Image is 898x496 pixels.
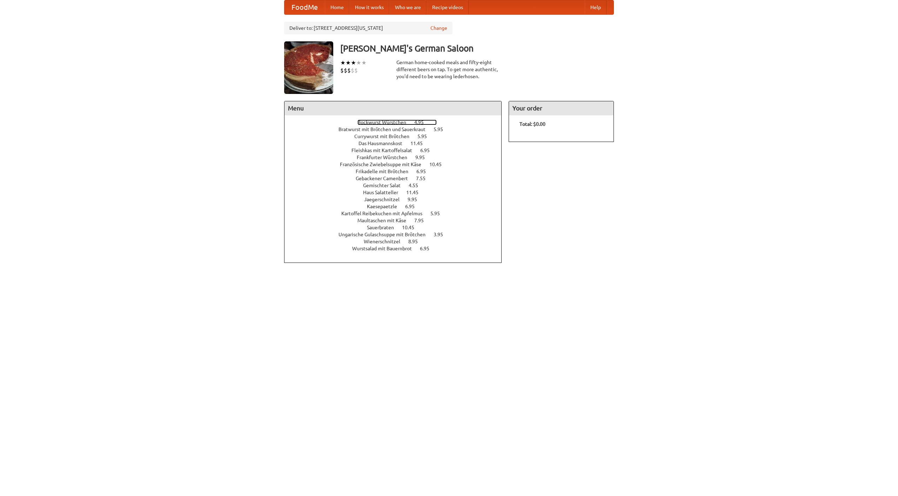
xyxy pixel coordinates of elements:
[354,134,416,139] span: Currywurst mit Brötchen
[346,59,351,67] li: ★
[585,0,607,14] a: Help
[354,134,440,139] a: Currywurst mit Brötchen 5.95
[416,176,433,181] span: 7.55
[408,239,425,244] span: 8.95
[340,67,344,74] li: $
[357,218,437,223] a: Maultaschen mit Käse 7.95
[367,204,428,209] a: Kaesepaetzle 6.95
[406,190,425,195] span: 11.45
[520,121,545,127] b: Total: $0.00
[409,183,425,188] span: 4.55
[340,41,614,55] h3: [PERSON_NAME]'s German Saloon
[364,239,431,244] a: Wienerschnitzel 8.95
[352,246,419,251] span: Wurstsalad mit Bauernbrot
[363,190,405,195] span: Haus Salatteller
[415,155,432,160] span: 9.95
[325,0,349,14] a: Home
[341,211,453,216] a: Kartoffel Reibekuchen mit Apfelmus 5.95
[284,22,453,34] div: Deliver to: [STREET_ADDRESS][US_STATE]
[351,148,443,153] a: Fleishkas mit Kartoffelsalat 6.95
[389,0,427,14] a: Who we are
[339,232,456,237] a: Ungarische Gulaschsuppe mit Brötchen 3.95
[363,183,408,188] span: Gemischter Salat
[405,204,422,209] span: 6.95
[284,41,333,94] img: angular.jpg
[364,197,430,202] a: Jaegerschnitzel 9.95
[340,162,428,167] span: Französische Zwiebelsuppe mit Käse
[354,67,358,74] li: $
[357,155,414,160] span: Frankfurter Würstchen
[357,120,413,125] span: Bockwurst Würstchen
[351,67,354,74] li: $
[349,0,389,14] a: How it works
[367,225,401,230] span: Sauerbraten
[429,162,449,167] span: 10.45
[410,141,430,146] span: 11.45
[284,0,325,14] a: FoodMe
[356,59,361,67] li: ★
[357,120,437,125] a: Bockwurst Würstchen 4.95
[351,148,419,153] span: Fleishkas mit Kartoffelsalat
[420,246,436,251] span: 6.95
[358,141,409,146] span: Das Hausmannskost
[356,176,415,181] span: Gebackener Camenbert
[339,127,433,132] span: Bratwurst mit Brötchen und Sauerkraut
[430,211,447,216] span: 5.95
[434,127,450,132] span: 5.95
[357,155,438,160] a: Frankfurter Würstchen 9.95
[402,225,421,230] span: 10.45
[356,176,438,181] a: Gebackener Camenbert 7.55
[339,127,456,132] a: Bratwurst mit Brötchen und Sauerkraut 5.95
[340,162,455,167] a: Französische Zwiebelsuppe mit Käse 10.45
[414,218,431,223] span: 7.95
[363,190,431,195] a: Haus Salatteller 11.45
[351,59,356,67] li: ★
[416,169,433,174] span: 6.95
[427,0,469,14] a: Recipe videos
[430,25,447,32] a: Change
[408,197,424,202] span: 9.95
[284,101,501,115] h4: Menu
[347,67,351,74] li: $
[361,59,367,67] li: ★
[363,183,431,188] a: Gemischter Salat 4.55
[340,59,346,67] li: ★
[344,67,347,74] li: $
[420,148,437,153] span: 6.95
[357,218,413,223] span: Maultaschen mit Käse
[509,101,614,115] h4: Your order
[364,197,407,202] span: Jaegerschnitzel
[356,169,439,174] a: Frikadelle mit Brötchen 6.95
[367,225,427,230] a: Sauerbraten 10.45
[367,204,404,209] span: Kaesepaetzle
[396,59,502,80] div: German home-cooked meals and fifty-eight different beers on tap. To get more authentic, you'd nee...
[364,239,407,244] span: Wienerschnitzel
[341,211,429,216] span: Kartoffel Reibekuchen mit Apfelmus
[358,141,436,146] a: Das Hausmannskost 11.45
[414,120,431,125] span: 4.95
[339,232,433,237] span: Ungarische Gulaschsuppe mit Brötchen
[352,246,442,251] a: Wurstsalad mit Bauernbrot 6.95
[356,169,415,174] span: Frikadelle mit Brötchen
[417,134,434,139] span: 5.95
[434,232,450,237] span: 3.95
